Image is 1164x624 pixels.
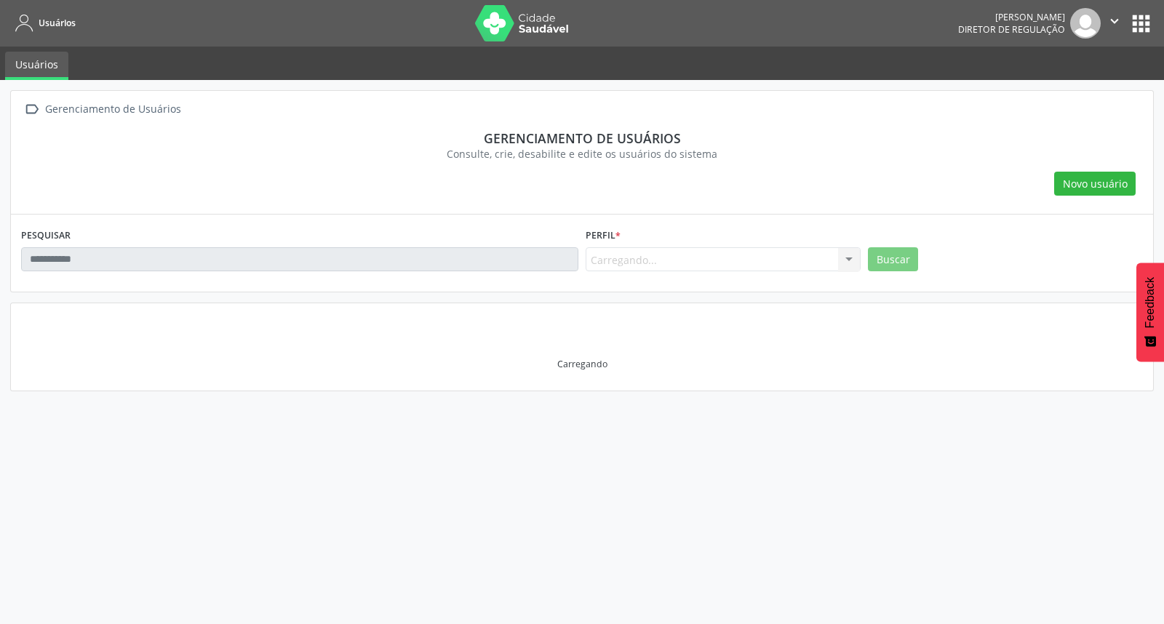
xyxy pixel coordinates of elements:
[39,17,76,29] span: Usuários
[31,146,1133,161] div: Consulte, crie, desabilite e edite os usuários do sistema
[1107,13,1123,29] i: 
[21,99,183,120] a:  Gerenciamento de Usuários
[557,358,607,370] div: Carregando
[1144,277,1157,328] span: Feedback
[10,11,76,35] a: Usuários
[958,23,1065,36] span: Diretor de regulação
[958,11,1065,23] div: [PERSON_NAME]
[1070,8,1101,39] img: img
[21,99,42,120] i: 
[42,99,183,120] div: Gerenciamento de Usuários
[31,130,1133,146] div: Gerenciamento de usuários
[21,225,71,247] label: PESQUISAR
[1128,11,1154,36] button: apps
[1101,8,1128,39] button: 
[868,247,918,272] button: Buscar
[1054,172,1136,196] button: Novo usuário
[586,225,621,247] label: Perfil
[1136,263,1164,361] button: Feedback - Mostrar pesquisa
[5,52,68,80] a: Usuários
[1063,176,1128,191] span: Novo usuário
